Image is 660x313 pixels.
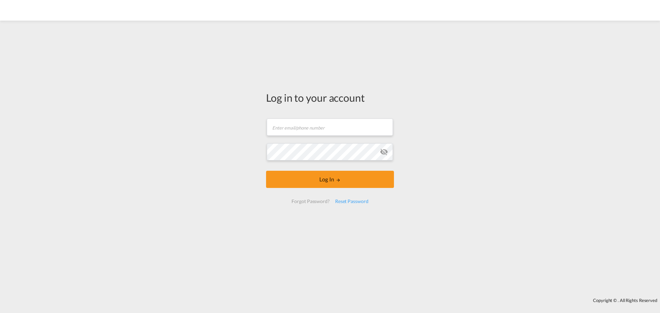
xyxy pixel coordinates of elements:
input: Enter email/phone number [267,119,393,136]
md-icon: icon-eye-off [380,148,388,156]
div: Reset Password [332,195,371,208]
button: LOGIN [266,171,394,188]
div: Forgot Password? [289,195,332,208]
div: Log in to your account [266,90,394,105]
